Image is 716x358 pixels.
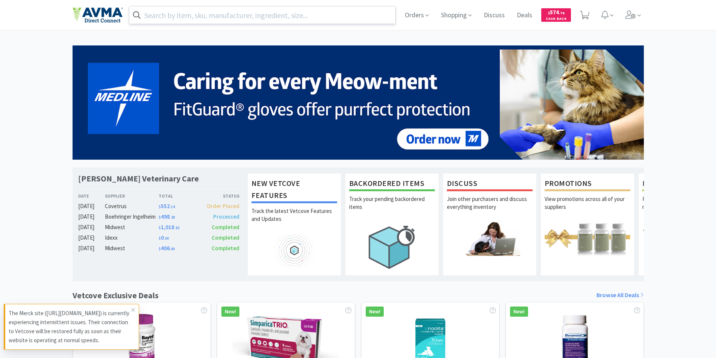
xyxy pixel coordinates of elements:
[541,5,571,25] a: $574.76Cash Back
[78,173,199,184] h1: [PERSON_NAME] Veterinary Care
[596,290,644,300] a: Browse All Deals
[78,233,105,242] div: [DATE]
[73,289,159,302] h1: Vetcove Exclusive Deals
[212,234,239,241] span: Completed
[105,192,159,199] div: Supplier
[546,17,566,22] span: Cash Back
[159,236,161,241] span: $
[78,192,105,199] div: Date
[73,7,123,23] img: e4e33dab9f054f5782a47901c742baa9_102.png
[247,173,341,275] a: New Vetcove FeaturesTrack the latest Vetcove Features and Updates
[514,12,535,19] a: Deals
[349,221,435,273] img: hero_backorders.png
[443,173,537,275] a: DiscussJoin other purchasers and discuss everything inventory
[9,309,131,345] p: The Merck site ([URL][DOMAIN_NAME]) is currently experiencing intermittent issues. Their connecti...
[78,244,105,253] div: [DATE]
[545,195,630,221] p: View promotions across all of your suppliers
[548,11,550,15] span: $
[105,233,159,242] div: Idexx
[251,177,337,203] h1: New Vetcove Features
[540,173,634,275] a: PromotionsView promotions across all of your suppliers
[159,202,175,210] span: 552
[159,192,199,199] div: Total
[105,244,159,253] div: Midwest
[159,234,169,241] span: 0
[159,215,161,220] span: $
[73,45,644,160] img: 5b85490d2c9a43ef9873369d65f5cc4c_481.png
[199,192,240,199] div: Status
[481,12,508,19] a: Discuss
[447,177,533,191] h1: Discuss
[559,11,565,15] span: . 76
[447,195,533,221] p: Join other purchasers and discuss everything inventory
[159,245,175,252] span: 406
[447,221,533,255] img: hero_discuss.png
[213,213,239,220] span: Processed
[105,202,159,211] div: Covetrus
[78,223,240,232] a: [DATE]Midwest$1,018.93Completed
[212,224,239,231] span: Completed
[78,223,105,232] div: [DATE]
[212,245,239,252] span: Completed
[251,207,337,233] p: Track the latest Vetcove Features and Updates
[105,223,159,232] div: Midwest
[78,244,240,253] a: [DATE]Midwest$406.80Completed
[78,212,105,221] div: [DATE]
[349,195,435,221] p: Track your pending backordered items
[78,212,240,221] a: [DATE]Boehringer Ingelheim$498.38Processed
[129,6,396,24] input: Search by item, sku, manufacturer, ingredient, size...
[548,9,565,16] span: 574
[159,213,175,220] span: 498
[349,177,435,191] h1: Backordered Items
[545,221,630,255] img: hero_promotions.png
[170,215,175,220] span: . 38
[170,246,175,251] span: . 80
[174,225,179,230] span: . 93
[159,225,161,230] span: $
[105,212,159,221] div: Boehringer Ingelheim
[159,246,161,251] span: $
[159,224,179,231] span: 1,018
[345,173,439,275] a: Backordered ItemsTrack your pending backordered items
[164,236,169,241] span: . 00
[78,202,105,211] div: [DATE]
[207,202,239,210] span: Order Placed
[78,202,240,211] a: [DATE]Covetrus$552.14Order Placed
[78,233,240,242] a: [DATE]Idexx$0.00Completed
[545,177,630,191] h1: Promotions
[159,204,161,209] span: $
[251,233,337,267] img: hero_feature_roadmap.png
[170,204,175,209] span: . 14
